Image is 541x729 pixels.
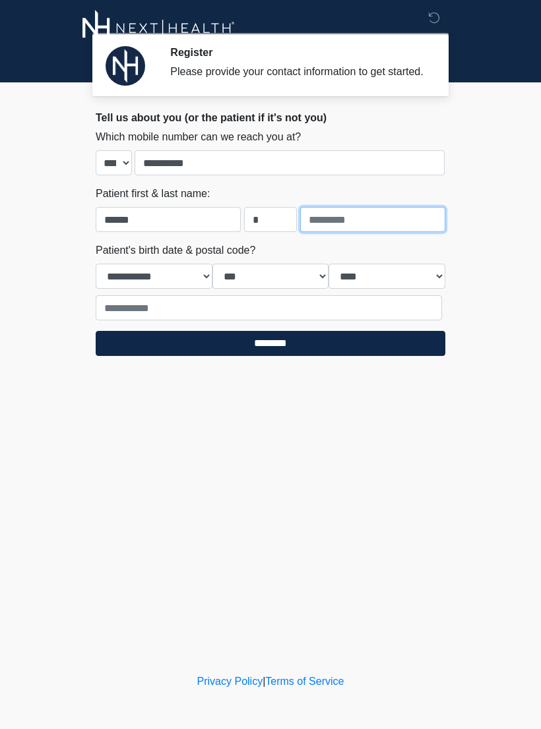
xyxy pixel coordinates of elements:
[197,676,263,687] a: Privacy Policy
[96,243,255,258] label: Patient's birth date & postal code?
[263,676,265,687] a: |
[106,46,145,86] img: Agent Avatar
[96,111,445,124] h2: Tell us about you (or the patient if it's not you)
[96,186,210,202] label: Patient first & last name:
[265,676,344,687] a: Terms of Service
[170,64,426,80] div: Please provide your contact information to get started.
[96,129,301,145] label: Which mobile number can we reach you at?
[82,10,235,46] img: Next-Health Logo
